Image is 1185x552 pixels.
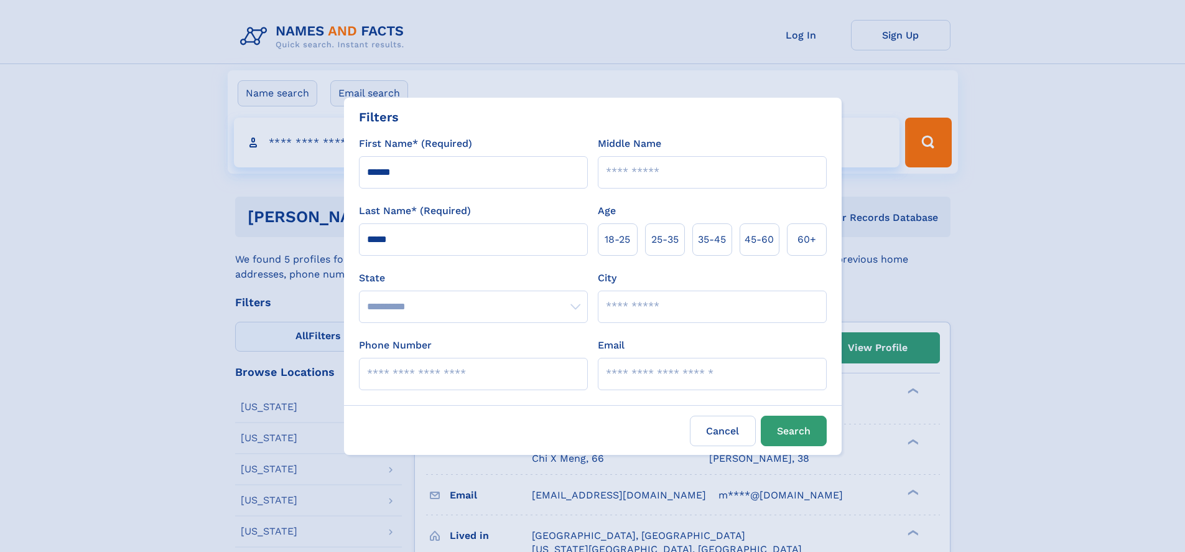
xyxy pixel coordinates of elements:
span: 60+ [797,232,816,247]
label: City [598,271,616,286]
span: 45‑60 [745,232,774,247]
span: 18‑25 [605,232,630,247]
label: First Name* (Required) [359,136,472,151]
label: Last Name* (Required) [359,203,471,218]
span: 25‑35 [651,232,679,247]
span: 35‑45 [698,232,726,247]
div: Filters [359,108,399,126]
button: Search [761,416,827,446]
label: Cancel [690,416,756,446]
label: Age [598,203,616,218]
label: Phone Number [359,338,432,353]
label: Email [598,338,625,353]
label: State [359,271,588,286]
label: Middle Name [598,136,661,151]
